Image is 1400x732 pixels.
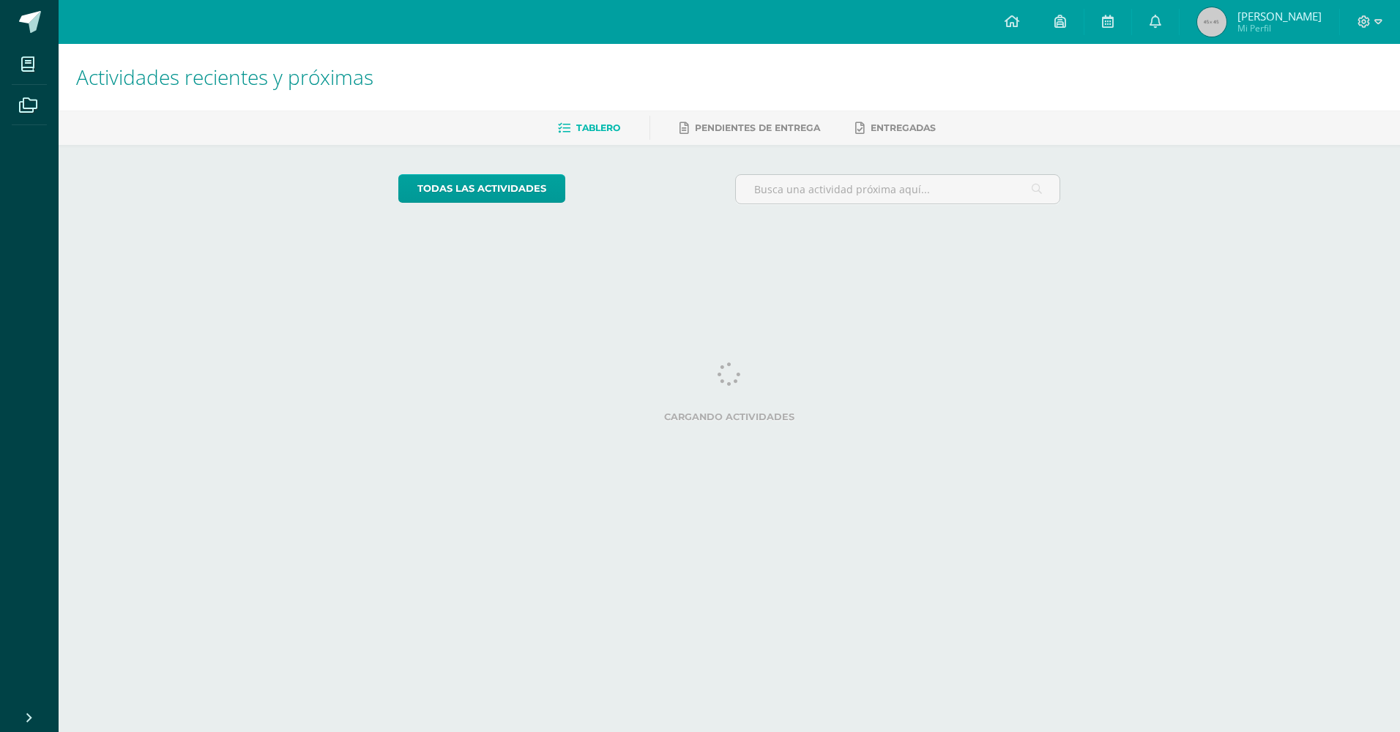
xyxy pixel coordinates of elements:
[871,122,936,133] span: Entregadas
[679,116,820,140] a: Pendientes de entrega
[558,116,620,140] a: Tablero
[576,122,620,133] span: Tablero
[1237,9,1322,23] span: [PERSON_NAME]
[736,175,1060,203] input: Busca una actividad próxima aquí...
[695,122,820,133] span: Pendientes de entrega
[398,411,1061,422] label: Cargando actividades
[76,63,373,91] span: Actividades recientes y próximas
[1237,22,1322,34] span: Mi Perfil
[1197,7,1226,37] img: 45x45
[398,174,565,203] a: todas las Actividades
[855,116,936,140] a: Entregadas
